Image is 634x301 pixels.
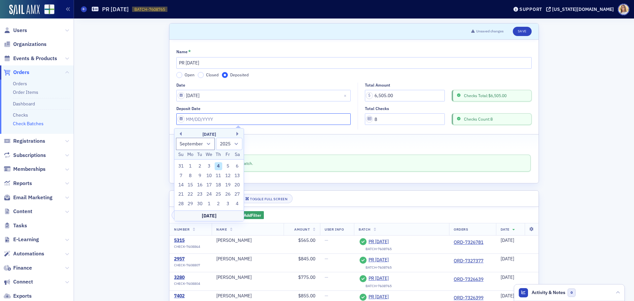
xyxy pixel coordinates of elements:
[233,190,241,198] div: Choose Saturday, September 27th, 2025
[186,190,194,198] div: Choose Monday, September 22nd, 2025
[13,250,44,257] span: Automations
[244,212,261,218] span: Add Filter
[13,236,39,243] span: E-Learning
[454,240,483,245] a: ORD-7326781
[366,284,392,288] div: BATCH-7608765
[325,293,328,299] span: —
[186,162,194,170] div: Choose Monday, September 1st, 2025
[176,90,351,101] input: MM/DD/YYYY
[205,162,213,170] div: Choose Wednesday, September 3rd, 2025
[365,106,389,111] div: Total Checks
[552,6,614,12] div: [US_STATE][DOMAIN_NAME]
[13,194,53,201] span: Email Marketing
[174,275,200,281] div: 3280
[177,200,185,208] div: Choose Sunday, September 28th, 2025
[13,264,32,272] span: Finance
[454,295,483,301] a: ORD-7326399
[519,6,542,12] div: Support
[454,258,483,264] a: ORD-7327377
[4,55,57,62] a: Events & Products
[501,227,510,232] span: Date
[13,81,27,87] a: Orders
[454,227,468,232] span: Orders
[462,93,507,98] span: Checks Total:
[13,278,33,285] span: Connect
[4,278,33,285] a: Connect
[233,172,241,180] div: Choose Saturday, September 13th, 2025
[174,256,200,262] a: 2957
[174,238,200,244] a: 5315
[369,257,429,263] a: PR [DATE]
[44,4,54,15] img: SailAMX
[13,112,28,118] a: Checks
[196,151,204,159] div: Tu
[501,256,514,262] span: [DATE]
[174,210,244,221] div: [DATE]
[298,256,315,262] span: $845.00
[4,236,39,243] a: E-Learning
[298,274,315,280] span: $775.00
[174,245,200,249] span: CHECK-7608864
[618,4,629,15] span: Profile
[325,237,328,243] span: —
[532,289,565,296] span: Activity & Notes
[240,194,293,203] button: Toggle Full Screen
[174,263,200,267] span: CHECK-7608807
[488,93,507,98] span: $6,505.00
[369,239,429,245] a: PR [DATE]
[342,90,351,101] button: Close
[366,247,392,251] div: BATCH-7608765
[4,222,27,229] a: Tasks
[369,294,429,300] a: PR [DATE]
[4,250,44,257] a: Automations
[177,151,185,159] div: Su
[325,256,328,262] span: —
[4,208,32,215] a: Content
[13,292,32,300] span: Exports
[13,89,38,95] a: Order Items
[172,210,235,220] input: Search…
[188,49,191,55] abbr: This field is required
[178,132,182,136] button: Previous Month
[13,180,32,187] span: Reports
[177,190,185,198] div: Choose Sunday, September 21st, 2025
[4,41,47,48] a: Organizations
[462,116,493,122] span: Checks Count: 8
[177,172,185,180] div: Choose Sunday, September 7th, 2025
[186,151,194,159] div: Mo
[216,238,279,244] div: [PERSON_NAME]
[9,5,40,15] a: SailAMX
[196,181,204,189] div: Choose Tuesday, September 16th, 2025
[13,166,46,173] span: Memberships
[198,72,204,78] input: Closed
[224,151,232,159] div: Fr
[205,190,213,198] div: Choose Wednesday, September 24th, 2025
[216,275,279,281] div: [PERSON_NAME]
[513,27,532,36] button: Save
[546,7,616,12] button: [US_STATE][DOMAIN_NAME]
[454,277,483,282] a: ORD-7326639
[224,181,232,189] div: Choose Friday, September 19th, 2025
[13,41,47,48] span: Organizations
[174,293,200,299] a: 7402
[13,121,44,127] a: Check Batches
[233,151,241,159] div: Sa
[366,265,392,270] div: BATCH-7608765
[176,72,182,78] input: Open
[4,152,46,159] a: Subscriptions
[205,200,213,208] div: Choose Wednesday, October 1st, 2025
[250,197,287,201] div: Toggle Full Screen
[216,256,279,262] div: [PERSON_NAME]
[176,106,200,111] div: Deposit Date
[365,83,390,88] div: Total Amount
[4,264,32,272] a: Finance
[174,227,190,232] span: Number
[186,172,194,180] div: Choose Monday, September 8th, 2025
[216,227,227,232] span: Name
[196,172,204,180] div: Choose Tuesday, September 9th, 2025
[501,274,514,280] span: [DATE]
[13,152,46,159] span: Subscriptions
[237,211,264,219] button: AddFilter
[224,190,232,198] div: Choose Friday, September 26th, 2025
